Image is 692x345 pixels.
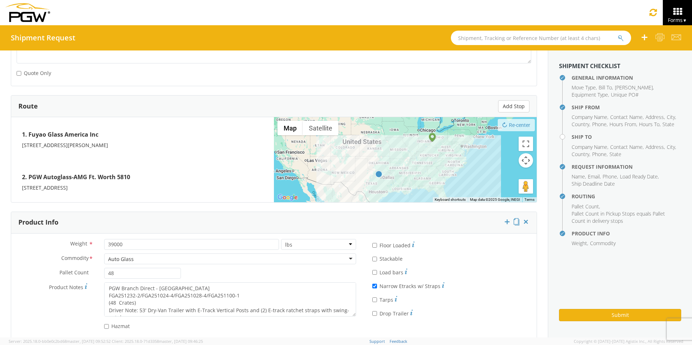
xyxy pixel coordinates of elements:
h4: Ship From [572,105,681,110]
span: Country [572,121,589,128]
h4: Routing [572,194,681,199]
span: [STREET_ADDRESS] [22,184,68,191]
div: Auto Glass [108,256,134,263]
input: Drop Trailer [372,311,377,316]
label: Narrow Etracks w/ Straps [372,281,444,290]
span: Pallet Count [59,269,89,277]
span: Company Name [572,143,607,150]
span: Equipment Type [572,91,608,98]
li: , [639,121,661,128]
button: Drag Pegman onto the map to open Street View [519,179,533,194]
span: State [609,151,621,158]
li: , [572,143,608,151]
li: , [572,151,590,158]
input: Tarps [372,297,377,302]
a: Terms [524,198,534,202]
button: Toggle fullscreen view [519,137,533,151]
span: City [667,114,675,120]
li: , [646,143,665,151]
span: [PERSON_NAME] [615,84,653,91]
span: Contact Name [610,143,643,150]
span: Pallet Count [572,203,599,210]
button: Keyboard shortcuts [435,197,466,202]
button: Re-center [498,119,535,131]
span: Name [572,173,585,180]
li: , [572,84,597,91]
span: Server: 2025.18.0-bb0e0c2bd68 [9,339,111,344]
li: , [609,121,637,128]
li: , [588,173,601,180]
span: [STREET_ADDRESS][PERSON_NAME] [22,142,108,149]
span: Pallet Count in Pickup Stops equals Pallet Count in delivery stops [572,210,665,224]
li: , [572,121,590,128]
button: Map camera controls [519,153,533,168]
span: Contact Name [610,114,643,120]
label: Tarps [372,295,397,304]
li: , [615,84,654,91]
span: Phone [592,121,607,128]
li: , [572,114,608,121]
li: , [646,114,665,121]
li: , [610,114,644,121]
h4: Shipment Request [11,34,75,42]
h4: 2. PGW Autoglass-AMG Ft. Worth 5810 [22,171,263,184]
h4: Request Information [572,164,681,169]
span: Phone [603,173,617,180]
h4: Product Info [572,231,681,236]
span: Phone [592,151,607,158]
span: Forms [668,17,687,23]
label: Quote Only [17,68,53,77]
li: , [610,143,644,151]
li: , [592,121,608,128]
strong: Shipment Checklist [559,62,620,70]
label: Load bars [372,267,407,276]
li: , [572,91,609,98]
h4: 1. Fuyao Glass America Inc [22,128,263,142]
span: Commodity [61,255,89,263]
a: Support [369,339,385,344]
input: Stackable [372,257,377,261]
span: Load Ready Date [620,173,658,180]
li: , [599,84,613,91]
label: Hazmat [104,322,131,330]
span: Unique PO# [611,91,639,98]
span: Weight [70,240,87,247]
a: Open this area in Google Maps (opens a new window) [276,193,300,202]
span: Product Notes [49,284,83,291]
span: Move Type [572,84,596,91]
span: master, [DATE] 09:46:25 [159,339,203,344]
a: Feedback [390,339,407,344]
li: , [620,173,659,180]
input: Floor Loaded [372,243,377,248]
span: Hours From [609,121,636,128]
span: ▼ [683,17,687,23]
label: Floor Loaded [372,240,414,249]
span: Address [646,143,664,150]
img: Google [276,193,300,202]
label: Drop Trailer [372,309,413,317]
h4: General Information [572,75,681,80]
li: , [572,173,586,180]
button: Submit [559,309,681,321]
h4: Ship To [572,134,681,140]
span: Bill To [599,84,612,91]
span: Weight [572,240,587,247]
span: Email [588,173,600,180]
span: Address [646,114,664,120]
li: , [603,173,618,180]
input: Hazmat [104,324,109,329]
input: Load bars [372,270,377,275]
span: Ship Deadline Date [572,180,615,187]
label: Stackable [372,254,404,262]
span: City [667,143,675,150]
input: Quote Only [17,71,21,76]
li: , [572,240,588,247]
input: Shipment, Tracking or Reference Number (at least 4 chars) [451,31,631,45]
button: Add Stop [498,100,529,112]
span: Hours To [639,121,660,128]
button: Show street map [278,121,303,135]
h3: Route [18,103,38,110]
span: Client: 2025.18.0-71d3358 [112,339,203,344]
input: Narrow Etracks w/ Straps [372,284,377,288]
span: Map data ©2025 Google, INEGI [470,198,520,202]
